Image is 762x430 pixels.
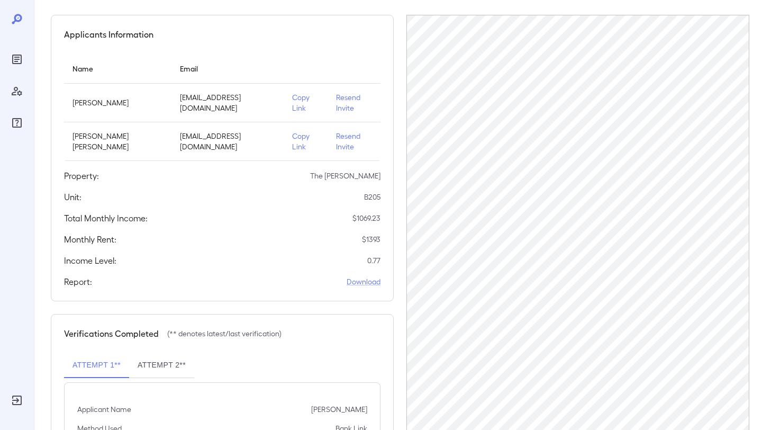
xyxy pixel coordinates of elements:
[64,28,153,41] h5: Applicants Information
[364,192,380,202] p: B205
[310,171,380,181] p: The [PERSON_NAME]
[292,92,319,113] p: Copy Link
[8,392,25,409] div: Log Out
[64,212,148,225] h5: Total Monthly Income:
[180,92,275,113] p: [EMAIL_ADDRESS][DOMAIN_NAME]
[64,53,380,161] table: simple table
[64,53,171,84] th: Name
[64,353,129,378] button: Attempt 1**
[362,234,380,245] p: $ 1393
[311,404,367,415] p: [PERSON_NAME]
[64,254,116,267] h5: Income Level:
[180,131,275,152] p: [EMAIL_ADDRESS][DOMAIN_NAME]
[167,328,282,339] p: (** denotes latest/last verification)
[347,276,380,287] a: Download
[64,327,159,340] h5: Verifications Completed
[72,131,163,152] p: [PERSON_NAME] [PERSON_NAME]
[77,404,131,415] p: Applicant Name
[8,83,25,100] div: Manage Users
[64,191,81,203] h5: Unit:
[336,131,372,152] p: Resend Invite
[336,92,372,113] p: Resend Invite
[8,51,25,68] div: Reports
[129,353,194,378] button: Attempt 2**
[64,169,99,182] h5: Property:
[64,275,92,288] h5: Report:
[72,97,163,108] p: [PERSON_NAME]
[292,131,319,152] p: Copy Link
[171,53,284,84] th: Email
[8,114,25,131] div: FAQ
[367,255,380,266] p: 0.77
[352,213,380,223] p: $ 1069.23
[64,233,116,246] h5: Monthly Rent:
